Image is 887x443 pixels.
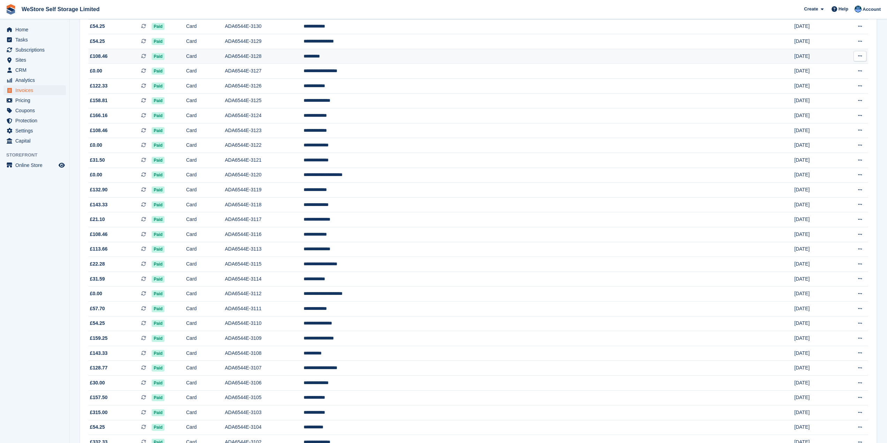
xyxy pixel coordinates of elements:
[152,23,165,30] span: Paid
[15,106,57,115] span: Coupons
[90,320,105,327] span: £54.25
[794,316,837,331] td: [DATE]
[15,75,57,85] span: Analytics
[794,405,837,420] td: [DATE]
[225,390,303,405] td: ADA6544E-3105
[3,25,66,35] a: menu
[225,257,303,272] td: ADA6544E-3115
[6,152,69,159] span: Storefront
[90,186,108,193] span: £132.90
[186,257,225,272] td: Card
[152,261,165,268] span: Paid
[794,79,837,94] td: [DATE]
[225,197,303,212] td: ADA6544E-3118
[90,216,105,223] span: £21.10
[15,96,57,105] span: Pricing
[794,212,837,227] td: [DATE]
[225,242,303,257] td: ADA6544E-3113
[152,290,165,297] span: Paid
[3,136,66,146] a: menu
[186,183,225,198] td: Card
[90,142,102,149] span: £0.00
[794,242,837,257] td: [DATE]
[225,316,303,331] td: ADA6544E-3110
[225,183,303,198] td: ADA6544E-3119
[90,394,108,401] span: £157.50
[152,186,165,193] span: Paid
[152,127,165,134] span: Paid
[225,123,303,138] td: ADA6544E-3123
[15,126,57,136] span: Settings
[855,6,862,13] img: Joanne Goff
[3,85,66,95] a: menu
[15,65,57,75] span: CRM
[15,85,57,95] span: Invoices
[794,257,837,272] td: [DATE]
[90,156,105,164] span: £31.50
[186,227,225,242] td: Card
[794,183,837,198] td: [DATE]
[90,53,108,60] span: £108.46
[152,246,165,253] span: Paid
[186,361,225,376] td: Card
[186,301,225,316] td: Card
[225,287,303,301] td: ADA6544E-3112
[186,272,225,287] td: Card
[152,365,165,372] span: Paid
[15,116,57,125] span: Protection
[3,160,66,170] a: menu
[839,6,848,13] span: Help
[794,64,837,79] td: [DATE]
[90,112,108,119] span: £166.16
[15,45,57,55] span: Subscriptions
[186,316,225,331] td: Card
[794,227,837,242] td: [DATE]
[794,301,837,316] td: [DATE]
[186,287,225,301] td: Card
[90,67,102,75] span: £0.00
[186,49,225,64] td: Card
[3,65,66,75] a: menu
[794,123,837,138] td: [DATE]
[152,171,165,178] span: Paid
[90,127,108,134] span: £108.46
[186,197,225,212] td: Card
[186,108,225,123] td: Card
[225,361,303,376] td: ADA6544E-3107
[152,142,165,149] span: Paid
[794,420,837,435] td: [DATE]
[186,79,225,94] td: Card
[186,93,225,108] td: Card
[186,420,225,435] td: Card
[186,138,225,153] td: Card
[225,153,303,168] td: ADA6544E-3121
[186,153,225,168] td: Card
[186,242,225,257] td: Card
[186,375,225,390] td: Card
[225,138,303,153] td: ADA6544E-3122
[186,390,225,405] td: Card
[186,34,225,49] td: Card
[15,25,57,35] span: Home
[152,231,165,238] span: Paid
[152,68,165,75] span: Paid
[90,364,108,372] span: £128.77
[225,79,303,94] td: ADA6544E-3126
[90,290,102,297] span: £0.00
[794,108,837,123] td: [DATE]
[90,201,108,208] span: £143.33
[90,305,105,312] span: £57.70
[90,231,108,238] span: £108.46
[152,276,165,283] span: Paid
[225,49,303,64] td: ADA6544E-3128
[90,171,102,178] span: £0.00
[15,136,57,146] span: Capital
[3,106,66,115] a: menu
[225,346,303,361] td: ADA6544E-3108
[794,346,837,361] td: [DATE]
[152,53,165,60] span: Paid
[90,23,105,30] span: £54.25
[90,379,105,387] span: £30.00
[152,305,165,312] span: Paid
[90,97,108,104] span: £158.81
